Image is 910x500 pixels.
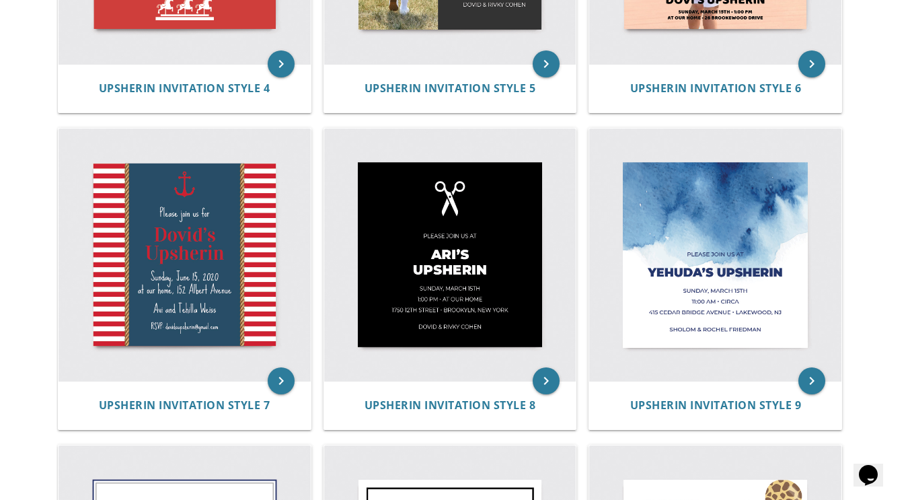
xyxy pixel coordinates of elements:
a: keyboard_arrow_right [268,50,295,77]
a: Upsherin Invitation Style 7 [99,399,270,412]
a: Upsherin Invitation Style 4 [99,82,270,95]
img: Upsherin Invitation Style 9 [589,129,841,381]
a: keyboard_arrow_right [268,367,295,394]
a: keyboard_arrow_right [533,50,560,77]
span: Upsherin Invitation Style 4 [99,81,270,96]
span: Upsherin Invitation Style 7 [99,398,270,413]
span: Upsherin Invitation Style 6 [630,81,802,96]
span: Upsherin Invitation Style 8 [365,398,536,413]
a: Upsherin Invitation Style 9 [630,399,802,412]
a: keyboard_arrow_right [533,367,560,394]
a: keyboard_arrow_right [798,50,825,77]
a: Upsherin Invitation Style 6 [630,82,802,95]
iframe: chat widget [854,446,897,487]
span: Upsherin Invitation Style 5 [365,81,536,96]
img: Upsherin Invitation Style 8 [324,129,576,381]
a: Upsherin Invitation Style 8 [365,399,536,412]
span: Upsherin Invitation Style 9 [630,398,802,413]
a: keyboard_arrow_right [798,367,825,394]
img: Upsherin Invitation Style 7 [59,129,311,381]
a: Upsherin Invitation Style 5 [365,82,536,95]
